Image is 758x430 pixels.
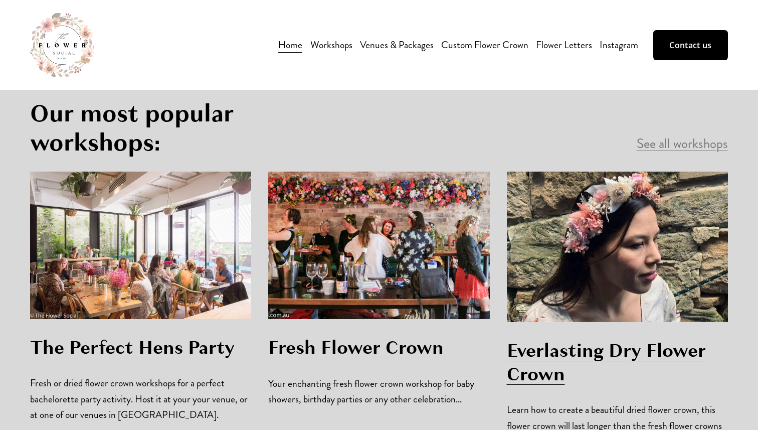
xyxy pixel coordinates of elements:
a: See all workshops [637,134,728,153]
h2: Our most popular workshops: [30,99,370,158]
a: Fresh Flower Crown [268,334,444,361]
p: Fresh or dried flower crown workshops for a perfect bachelorette party activity. Host it at your ... [30,375,251,422]
a: Venues & Packages [360,36,434,54]
span: Workshops [310,37,352,53]
p: Your enchanting fresh flower crown workshop for baby showers, birthday parties or any other celeb... [268,376,489,407]
a: Custom Flower Crown [441,36,528,54]
a: Flower Letters [536,36,592,54]
img: The Flower Social [30,13,94,77]
a: The Perfect Hens Party [30,334,235,361]
a: Instagram [600,36,638,54]
a: Contact us [653,30,727,60]
a: fresh-flower-crown-workshop.jpeg [268,172,489,319]
a: IMG_7906.jpg [30,172,251,319]
a: Everlasting Dry Flower Crown [507,337,706,387]
a: dried-flower-crown.jpeg [507,172,728,322]
a: folder dropdown [310,36,352,54]
a: Home [278,36,302,54]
